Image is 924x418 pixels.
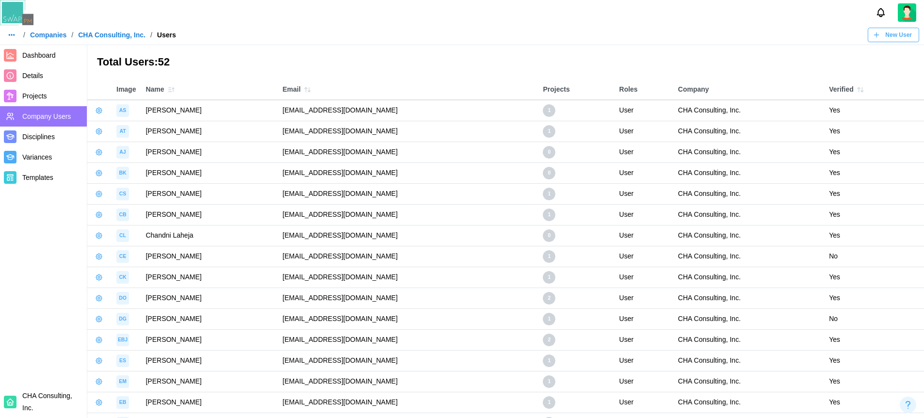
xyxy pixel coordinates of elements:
[615,392,673,413] td: User
[146,147,273,158] div: [PERSON_NAME]
[22,392,72,412] span: CHA Consulting, Inc.
[278,246,538,267] td: [EMAIL_ADDRESS][DOMAIN_NAME]
[22,72,43,80] span: Details
[868,28,919,42] button: New User
[673,183,824,204] td: CHA Consulting, Inc.
[278,288,538,308] td: [EMAIL_ADDRESS][DOMAIN_NAME]
[97,55,914,70] h3: Total Users: 52
[673,225,824,246] td: CHA Consulting, Inc.
[873,4,889,21] button: Notifications
[116,188,129,200] div: image
[824,204,924,225] td: Yes
[824,225,924,246] td: Yes
[673,142,824,162] td: CHA Consulting, Inc.
[71,32,73,38] div: /
[116,292,129,305] div: image
[673,204,824,225] td: CHA Consulting, Inc.
[615,225,673,246] td: User
[615,100,673,121] td: User
[615,267,673,288] td: User
[615,350,673,371] td: User
[150,32,152,38] div: /
[278,371,538,392] td: [EMAIL_ADDRESS][DOMAIN_NAME]
[673,100,824,121] td: CHA Consulting, Inc.
[278,225,538,246] td: [EMAIL_ADDRESS][DOMAIN_NAME]
[278,308,538,329] td: [EMAIL_ADDRESS][DOMAIN_NAME]
[146,126,273,137] div: [PERSON_NAME]
[615,329,673,350] td: User
[146,335,273,345] div: [PERSON_NAME]
[543,396,555,409] div: 1
[146,314,273,324] div: [PERSON_NAME]
[824,100,924,121] td: Yes
[615,142,673,162] td: User
[829,83,919,96] div: Verified
[673,267,824,288] td: CHA Consulting, Inc.
[22,153,52,161] span: Variances
[146,230,273,241] div: Chandni Laheja
[824,267,924,288] td: Yes
[615,371,673,392] td: User
[615,183,673,204] td: User
[543,188,555,200] div: 1
[543,375,555,388] div: 1
[673,371,824,392] td: CHA Consulting, Inc.
[543,292,555,305] div: 2
[146,83,273,96] div: Name
[278,329,538,350] td: [EMAIL_ADDRESS][DOMAIN_NAME]
[678,84,819,95] div: Company
[22,133,55,141] span: Disciplines
[78,32,146,38] a: CHA Consulting, Inc.
[824,350,924,371] td: Yes
[146,189,273,199] div: [PERSON_NAME]
[278,100,538,121] td: [EMAIL_ADDRESS][DOMAIN_NAME]
[543,125,555,138] div: 1
[116,271,129,284] div: image
[673,392,824,413] td: CHA Consulting, Inc.
[116,104,129,117] div: image
[116,354,129,367] div: image
[116,396,129,409] div: image
[615,288,673,308] td: User
[146,355,273,366] div: [PERSON_NAME]
[116,125,129,138] div: image
[615,246,673,267] td: User
[619,84,668,95] div: Roles
[543,167,555,179] div: 0
[278,142,538,162] td: [EMAIL_ADDRESS][DOMAIN_NAME]
[146,209,273,220] div: [PERSON_NAME]
[116,250,129,263] div: image
[283,83,534,96] div: Email
[22,51,56,59] span: Dashboard
[146,293,273,304] div: [PERSON_NAME]
[898,3,916,22] a: Zulqarnain Khalil
[278,204,538,225] td: [EMAIL_ADDRESS][DOMAIN_NAME]
[824,371,924,392] td: Yes
[30,32,66,38] a: Companies
[116,334,129,346] div: image
[615,204,673,225] td: User
[23,32,25,38] div: /
[146,376,273,387] div: [PERSON_NAME]
[824,329,924,350] td: Yes
[116,209,129,221] div: image
[116,313,129,325] div: image
[673,162,824,183] td: CHA Consulting, Inc.
[278,392,538,413] td: [EMAIL_ADDRESS][DOMAIN_NAME]
[673,308,824,329] td: CHA Consulting, Inc.
[824,162,924,183] td: Yes
[22,113,71,120] span: Company Users
[116,167,129,179] div: image
[146,272,273,283] div: [PERSON_NAME]
[146,105,273,116] div: [PERSON_NAME]
[543,334,555,346] div: 2
[543,271,555,284] div: 1
[898,3,916,22] img: 2Q==
[615,162,673,183] td: User
[673,329,824,350] td: CHA Consulting, Inc.
[278,162,538,183] td: [EMAIL_ADDRESS][DOMAIN_NAME]
[543,313,555,325] div: 1
[824,183,924,204] td: Yes
[22,174,53,181] span: Templates
[116,229,129,242] div: image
